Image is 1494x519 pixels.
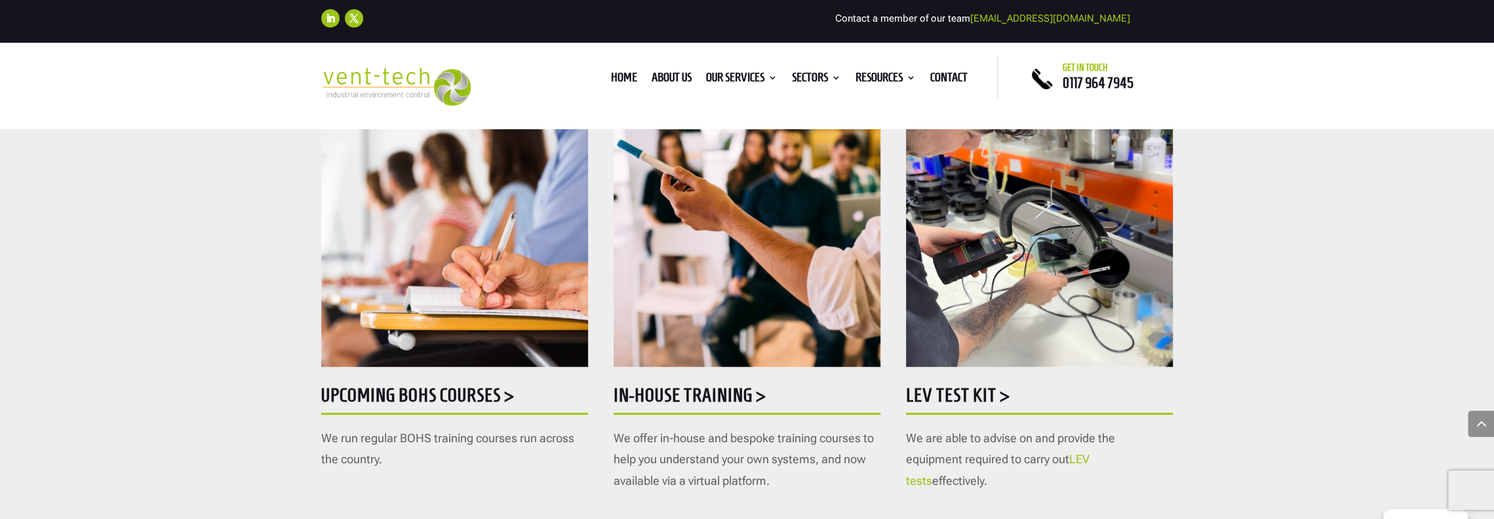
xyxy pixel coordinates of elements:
span: Contact a member of our team [835,12,1130,24]
h5: Upcoming BOHS courses > [321,386,588,411]
a: Follow on X [345,9,363,28]
h5: LEV Test Kit > [906,386,1173,411]
a: Sectors [792,73,841,87]
span: Get in touch [1063,62,1108,73]
img: 2023-09-27T08_35_16.549ZVENT-TECH---Clear-background [321,68,471,106]
a: Our Services [706,73,777,87]
img: Testing - 1 [906,21,1173,367]
a: Contact [930,73,968,87]
img: AdobeStock_142781697 [614,21,880,367]
h5: In-house training > [614,386,880,411]
a: About us [652,73,692,87]
img: AdobeStock_295110466 [321,21,588,367]
a: Home [611,73,637,87]
p: We run regular BOHS training courses run across the country. [321,428,588,470]
a: Resources [855,73,916,87]
span: We are able to advise on and provide the equipment required to carry out effectively. [906,431,1115,488]
span: We offer in-house and bespoke training courses to help you understand your own systems, and now a... [614,431,874,488]
a: 0117 964 7945 [1063,75,1133,91]
a: Follow on LinkedIn [321,9,340,28]
a: [EMAIL_ADDRESS][DOMAIN_NAME] [970,12,1130,24]
a: LEV tests [906,452,1090,487]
